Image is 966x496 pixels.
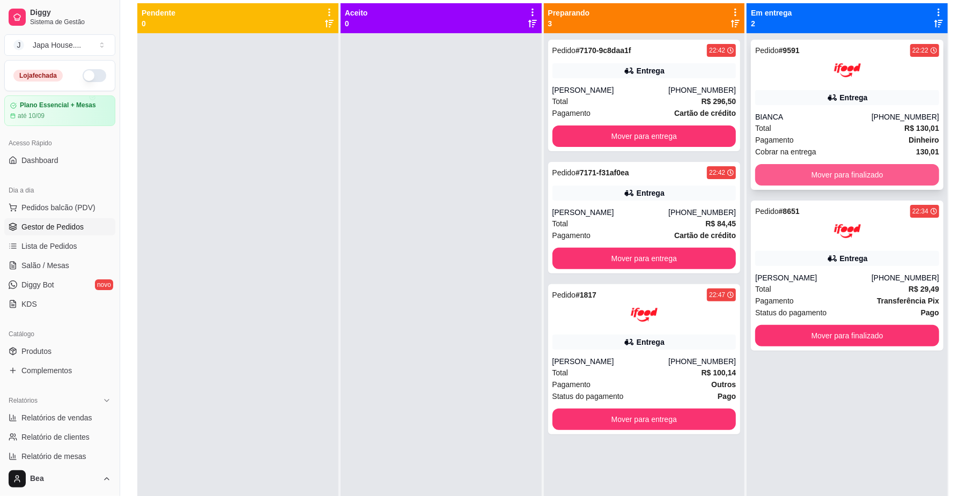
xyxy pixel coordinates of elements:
[13,70,63,82] div: Loja fechada
[83,69,106,82] button: Alterar Status
[552,46,576,55] span: Pedido
[21,202,95,213] span: Pedidos balcão (PDV)
[4,295,115,313] a: KDS
[779,207,800,216] strong: # 8651
[142,18,175,29] p: 0
[718,392,736,401] strong: Pago
[552,207,669,218] div: [PERSON_NAME]
[709,291,725,299] div: 22:47
[674,231,736,240] strong: Cartão de crédito
[834,57,861,84] img: ifood
[637,188,665,198] div: Entrega
[709,168,725,177] div: 22:42
[4,276,115,293] a: Diggy Botnovo
[21,221,84,232] span: Gestor de Pedidos
[4,448,115,465] a: Relatório de mesas
[909,136,939,144] strong: Dinheiro
[4,135,115,152] div: Acesso Rápido
[4,428,115,446] a: Relatório de clientes
[916,147,939,156] strong: 130,01
[755,146,816,158] span: Cobrar na entrega
[755,122,771,134] span: Total
[552,168,576,177] span: Pedido
[674,109,736,117] strong: Cartão de crédito
[21,260,69,271] span: Salão / Mesas
[755,307,827,319] span: Status do pagamento
[21,412,92,423] span: Relatórios de vendas
[751,18,792,29] p: 2
[548,18,590,29] p: 3
[4,95,115,126] a: Plano Essencial + Mesasaté 10/09
[912,207,928,216] div: 22:34
[668,356,736,367] div: [PHONE_NUMBER]
[33,40,81,50] div: Japa House. ...
[872,112,939,122] div: [PHONE_NUMBER]
[834,218,861,245] img: ifood
[840,253,868,264] div: Entrega
[552,356,669,367] div: [PERSON_NAME]
[21,346,51,357] span: Produtos
[4,409,115,426] a: Relatórios de vendas
[751,8,792,18] p: Em entrega
[755,46,779,55] span: Pedido
[921,308,939,317] strong: Pago
[576,168,629,177] strong: # 7171-f31af0ea
[13,40,24,50] span: J
[21,451,86,462] span: Relatório de mesas
[4,34,115,56] button: Select a team
[345,18,368,29] p: 0
[779,46,800,55] strong: # 9591
[840,92,868,103] div: Entrega
[4,257,115,274] a: Salão / Mesas
[755,112,872,122] div: BIANCA
[668,207,736,218] div: [PHONE_NUMBER]
[4,182,115,199] div: Dia a dia
[4,362,115,379] a: Complementos
[552,367,569,379] span: Total
[755,283,771,295] span: Total
[4,4,115,30] a: DiggySistema de Gestão
[702,368,736,377] strong: R$ 100,14
[21,279,54,290] span: Diggy Bot
[552,248,736,269] button: Mover para entrega
[552,125,736,147] button: Mover para entrega
[552,409,736,430] button: Mover para entrega
[576,46,631,55] strong: # 7170-9c8daa1f
[755,295,794,307] span: Pagamento
[709,46,725,55] div: 22:42
[4,343,115,360] a: Produtos
[576,291,596,299] strong: # 1817
[21,155,58,166] span: Dashboard
[755,325,939,346] button: Mover para finalizado
[552,230,591,241] span: Pagamento
[552,390,624,402] span: Status do pagamento
[142,8,175,18] p: Pendente
[552,85,669,95] div: [PERSON_NAME]
[912,46,928,55] div: 22:22
[755,272,872,283] div: [PERSON_NAME]
[552,218,569,230] span: Total
[637,337,665,347] div: Entrega
[548,8,590,18] p: Preparando
[20,101,96,109] article: Plano Essencial + Mesas
[755,134,794,146] span: Pagamento
[909,285,939,293] strong: R$ 29,49
[705,219,736,228] strong: R$ 84,45
[631,301,658,328] img: ifood
[4,466,115,492] button: Bea
[21,365,72,376] span: Complementos
[21,299,37,309] span: KDS
[4,152,115,169] a: Dashboard
[21,432,90,442] span: Relatório de clientes
[552,379,591,390] span: Pagamento
[30,8,111,18] span: Diggy
[21,241,77,251] span: Lista de Pedidos
[552,95,569,107] span: Total
[345,8,368,18] p: Aceito
[30,18,111,26] span: Sistema de Gestão
[872,272,939,283] div: [PHONE_NUMBER]
[637,65,665,76] div: Entrega
[18,112,45,120] article: até 10/09
[711,380,736,389] strong: Outros
[904,124,939,132] strong: R$ 130,01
